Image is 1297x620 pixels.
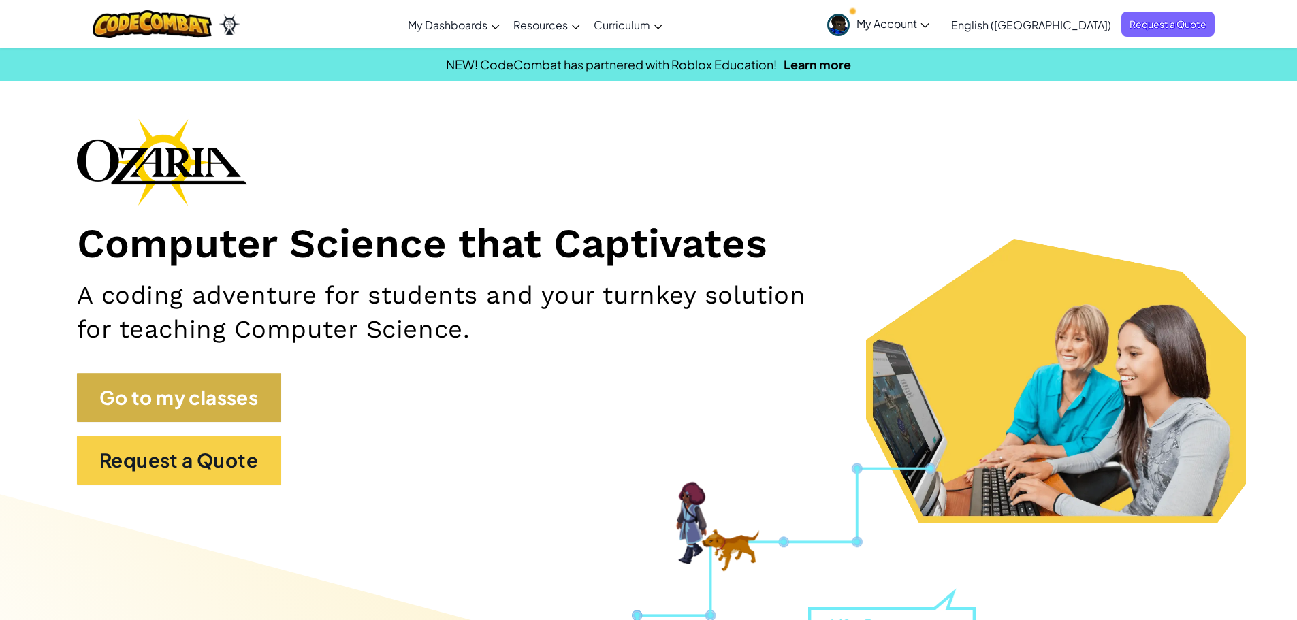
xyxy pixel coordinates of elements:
[507,6,587,43] a: Resources
[401,6,507,43] a: My Dashboards
[93,10,212,38] img: CodeCombat logo
[77,278,844,346] h2: A coding adventure for students and your turnkey solution for teaching Computer Science.
[446,56,777,72] span: NEW! CodeCombat has partnered with Roblox Education!
[594,18,650,32] span: Curriculum
[587,6,669,43] a: Curriculum
[77,373,281,422] a: Go to my classes
[1121,12,1215,37] a: Request a Quote
[513,18,568,32] span: Resources
[77,436,281,485] a: Request a Quote
[77,219,1221,269] h1: Computer Science that Captivates
[827,14,850,36] img: avatar
[784,56,851,72] a: Learn more
[820,3,936,46] a: My Account
[951,18,1111,32] span: English ([GEOGRAPHIC_DATA])
[408,18,487,32] span: My Dashboards
[219,14,240,35] img: Ozaria
[856,16,929,31] span: My Account
[77,118,247,206] img: Ozaria branding logo
[944,6,1118,43] a: English ([GEOGRAPHIC_DATA])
